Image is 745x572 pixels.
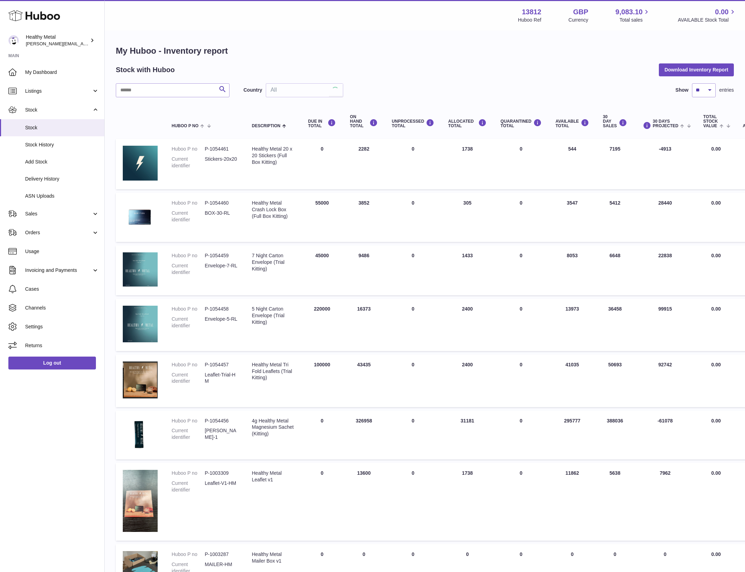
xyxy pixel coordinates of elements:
[343,245,385,295] td: 9486
[301,139,343,189] td: 0
[634,245,697,295] td: 22838
[252,124,280,128] span: Description
[25,69,99,76] span: My Dashboard
[441,139,494,189] td: 1738
[520,306,522,312] span: 0
[549,245,596,295] td: 8053
[549,411,596,460] td: 295777
[205,262,238,276] dd: Envelope-7-RL
[8,35,19,46] img: jose@healthy-metal.com
[653,119,678,128] span: 30 DAYS PROJECTED
[252,418,294,437] div: 4g Healthy Metal Magnesium Sachet (Kitting)
[549,463,596,541] td: 11862
[385,411,441,460] td: 0
[205,480,238,493] dd: Leaflet-V1-HM
[343,354,385,407] td: 43435
[711,253,721,258] span: 0.00
[26,34,89,47] div: Healthy Metal
[343,193,385,242] td: 3852
[25,88,92,94] span: Listings
[252,470,294,483] div: Healthy Metal Leaflet v1
[205,156,238,169] dd: Stickers-20x20
[520,551,522,557] span: 0
[25,193,99,199] span: ASN Uploads
[301,245,343,295] td: 45000
[252,252,294,272] div: 7 Night Carton Envelope (Trial Kitting)
[520,146,522,152] span: 0
[719,87,734,93] span: entries
[634,299,697,351] td: 99915
[172,124,198,128] span: Huboo P no
[123,252,158,287] img: product image
[172,316,205,329] dt: Current identifier
[596,299,634,351] td: 36458
[172,146,205,152] dt: Huboo P no
[25,176,99,182] span: Delivery History
[711,418,721,424] span: 0.00
[711,551,721,557] span: 0.00
[596,139,634,189] td: 7195
[172,262,205,276] dt: Current identifier
[703,115,718,129] span: Total stock value
[343,463,385,541] td: 13600
[205,146,238,152] dd: P-1054461
[25,124,99,131] span: Stock
[123,146,158,181] img: product image
[711,470,721,476] span: 0.00
[385,193,441,242] td: 0
[711,306,721,312] span: 0.00
[385,139,441,189] td: 0
[520,200,522,206] span: 0
[569,17,588,23] div: Currency
[25,107,92,113] span: Stock
[711,200,721,206] span: 0.00
[520,418,522,424] span: 0
[441,193,494,242] td: 305
[596,463,634,541] td: 5638
[301,411,343,460] td: 0
[441,463,494,541] td: 1738
[252,551,294,564] div: Healthy Metal Mailer Box v1
[205,551,238,558] dd: P-1003287
[301,354,343,407] td: 100000
[678,7,737,23] a: 0.00 AVAILABLE Stock Total
[8,357,96,369] a: Log out
[350,115,378,129] div: ON HAND Total
[343,411,385,460] td: 326958
[441,411,494,460] td: 31181
[616,7,651,23] a: 9,083.10 Total sales
[501,119,542,128] div: QUARANTINED Total
[634,354,697,407] td: 92742
[678,17,737,23] span: AVAILABLE Stock Total
[205,361,238,368] dd: P-1054457
[343,139,385,189] td: 2282
[659,63,734,76] button: Download Inventory Report
[25,211,92,217] span: Sales
[172,200,205,206] dt: Huboo P no
[596,354,634,407] td: 50693
[252,200,294,220] div: Healthy Metal Crash Lock Box (Full Box Kitting)
[25,159,99,165] span: Add Stock
[520,470,522,476] span: 0
[301,299,343,351] td: 220000
[252,146,294,166] div: Healthy Metal 20 x 20 Stickers (Full Box Kitting)
[116,45,734,56] h1: My Huboo - Inventory report
[385,354,441,407] td: 0
[205,200,238,206] dd: P-1054460
[123,470,158,532] img: product image
[441,354,494,407] td: 2400
[205,316,238,329] dd: Envelope-5-RL
[172,470,205,476] dt: Huboo P no
[123,306,158,342] img: product image
[385,245,441,295] td: 0
[172,361,205,368] dt: Huboo P no
[385,299,441,351] td: 0
[711,146,721,152] span: 0.00
[549,299,596,351] td: 13973
[26,41,140,46] span: [PERSON_NAME][EMAIL_ADDRESS][DOMAIN_NAME]
[676,87,688,93] label: Show
[301,193,343,242] td: 55000
[711,362,721,367] span: 0.00
[172,418,205,424] dt: Huboo P no
[522,7,541,17] strong: 13812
